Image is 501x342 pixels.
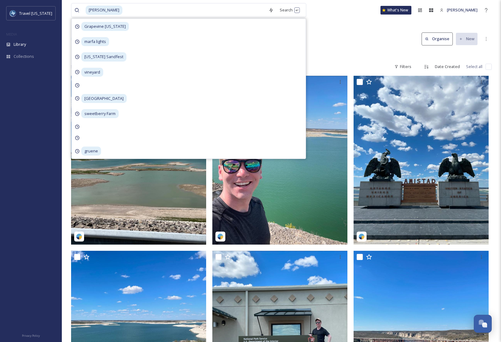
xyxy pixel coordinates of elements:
[81,109,119,118] span: sweetberry Farm
[81,94,127,103] span: [GEOGRAPHIC_DATA]
[14,53,34,59] span: Collections
[14,41,26,47] span: Library
[76,233,82,240] img: snapsea-logo.png
[354,76,489,245] img: tylerwslawson_07292025_d2686e6f-7642-96a1-334a-d28fc6b89a01.jpg
[422,32,456,45] a: Organise
[81,68,103,77] span: vineyard
[447,7,478,13] span: [PERSON_NAME]
[71,76,206,245] img: tylerwslawson_07292025_d2686e6f-7642-96a1-334a-d28fc6b89a01.jpg
[71,64,83,70] span: 52 file s
[391,61,414,73] div: Filters
[212,76,347,245] img: tylerwslawson_07292025_d2686e6f-7642-96a1-334a-d28fc6b89a01.jpg
[466,64,482,70] span: Select all
[456,33,478,45] button: New
[81,52,126,61] span: [US_STATE] Sandfest
[6,32,17,36] span: MEDIA
[277,4,303,16] div: Search
[81,147,101,156] span: gruene
[86,6,122,15] span: [PERSON_NAME]
[359,233,365,240] img: snapsea-logo.png
[217,233,223,240] img: snapsea-logo.png
[81,22,129,31] span: Grapevine [US_STATE]
[422,32,453,45] button: Organise
[437,4,481,16] a: [PERSON_NAME]
[380,6,411,15] a: What's New
[10,10,16,16] img: images%20%281%29.jpeg
[81,37,109,46] span: marfa lights
[474,315,492,333] button: Open Chat
[22,334,40,338] span: Privacy Policy
[432,61,463,73] div: Date Created
[19,11,52,16] span: Travel [US_STATE]
[22,331,40,339] a: Privacy Policy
